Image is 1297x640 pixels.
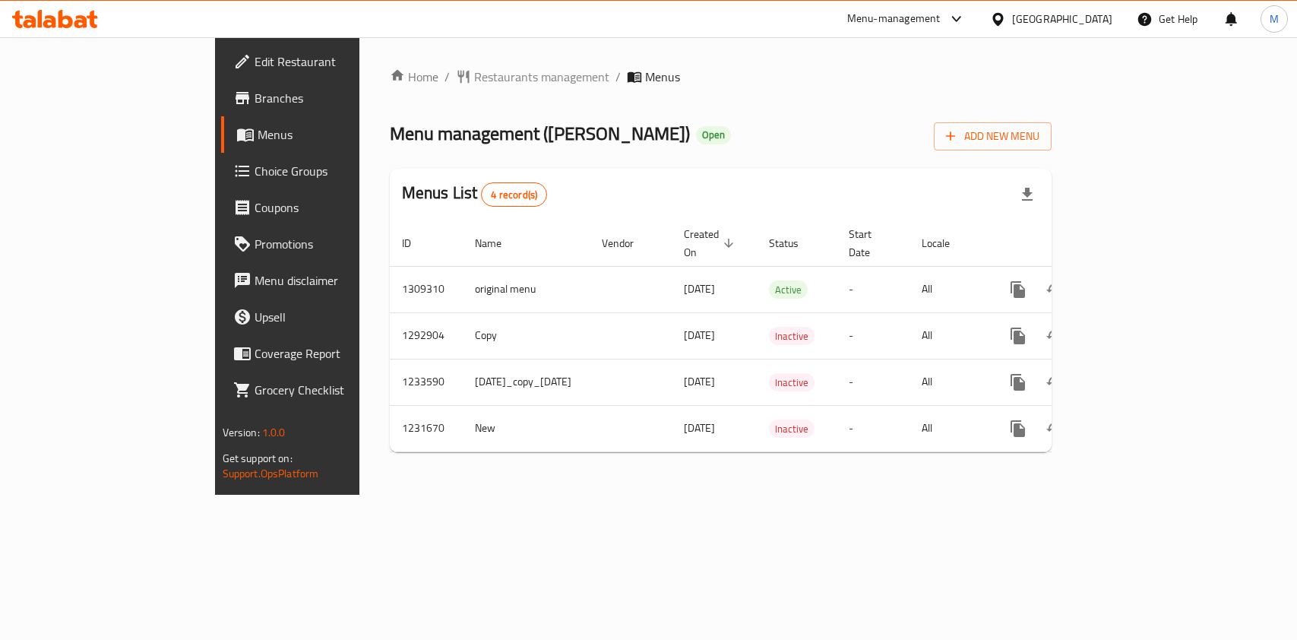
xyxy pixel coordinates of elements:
[221,43,432,80] a: Edit Restaurant
[769,420,815,438] div: Inactive
[696,126,731,144] div: Open
[769,280,808,299] div: Active
[1000,410,1036,447] button: more
[463,405,590,451] td: New
[255,381,419,399] span: Grocery Checklist
[769,374,815,391] span: Inactive
[1036,364,1073,401] button: Change Status
[463,312,590,359] td: Copy
[255,52,419,71] span: Edit Restaurant
[769,420,815,438] span: Inactive
[615,68,621,86] li: /
[475,234,521,252] span: Name
[223,464,319,483] a: Support.OpsPlatform
[684,279,715,299] span: [DATE]
[696,128,731,141] span: Open
[390,220,1158,452] table: enhanced table
[837,266,909,312] td: -
[463,359,590,405] td: [DATE]_copy_[DATE]
[255,162,419,180] span: Choice Groups
[988,220,1158,267] th: Actions
[909,312,988,359] td: All
[221,226,432,262] a: Promotions
[922,234,970,252] span: Locale
[837,359,909,405] td: -
[258,125,419,144] span: Menus
[1036,318,1073,354] button: Change Status
[1000,364,1036,401] button: more
[262,423,286,442] span: 1.0.0
[684,418,715,438] span: [DATE]
[221,116,432,153] a: Menus
[255,344,419,363] span: Coverage Report
[221,299,432,335] a: Upsell
[934,122,1052,150] button: Add New Menu
[255,198,419,217] span: Coupons
[221,153,432,189] a: Choice Groups
[946,127,1039,146] span: Add New Menu
[481,182,547,207] div: Total records count
[769,327,815,345] div: Inactive
[255,235,419,253] span: Promotions
[684,225,739,261] span: Created On
[769,373,815,391] div: Inactive
[223,448,293,468] span: Get support on:
[482,188,546,202] span: 4 record(s)
[402,234,431,252] span: ID
[223,423,260,442] span: Version:
[221,262,432,299] a: Menu disclaimer
[255,308,419,326] span: Upsell
[769,234,818,252] span: Status
[602,234,653,252] span: Vendor
[684,325,715,345] span: [DATE]
[1012,11,1112,27] div: [GEOGRAPHIC_DATA]
[444,68,450,86] li: /
[645,68,680,86] span: Menus
[255,271,419,290] span: Menu disclaimer
[847,10,941,28] div: Menu-management
[849,225,891,261] span: Start Date
[769,328,815,345] span: Inactive
[221,372,432,408] a: Grocery Checklist
[474,68,609,86] span: Restaurants management
[1270,11,1279,27] span: M
[1000,318,1036,354] button: more
[837,405,909,451] td: -
[909,266,988,312] td: All
[456,68,609,86] a: Restaurants management
[221,80,432,116] a: Branches
[402,182,547,207] h2: Menus List
[1036,410,1073,447] button: Change Status
[684,372,715,391] span: [DATE]
[221,189,432,226] a: Coupons
[909,405,988,451] td: All
[255,89,419,107] span: Branches
[463,266,590,312] td: original menu
[769,281,808,299] span: Active
[390,68,1052,86] nav: breadcrumb
[909,359,988,405] td: All
[221,335,432,372] a: Coverage Report
[1036,271,1073,308] button: Change Status
[1009,176,1046,213] div: Export file
[1000,271,1036,308] button: more
[390,116,690,150] span: Menu management ( [PERSON_NAME] )
[837,312,909,359] td: -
